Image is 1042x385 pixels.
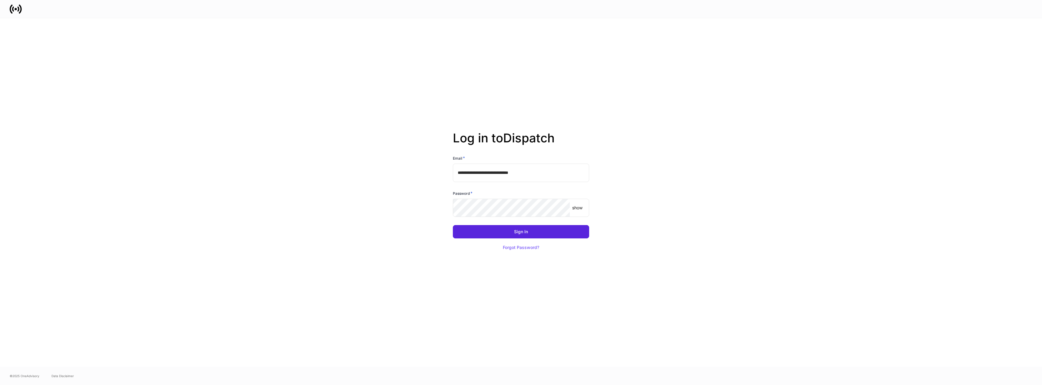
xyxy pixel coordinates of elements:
[572,205,582,211] p: show
[51,373,74,378] a: Data Disclaimer
[453,131,589,155] h2: Log in to Dispatch
[514,230,528,234] div: Sign In
[453,225,589,238] button: Sign In
[453,190,473,196] h6: Password
[495,241,547,254] button: Forgot Password?
[10,373,39,378] span: © 2025 OneAdvisory
[453,155,465,161] h6: Email
[503,245,539,250] div: Forgot Password?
